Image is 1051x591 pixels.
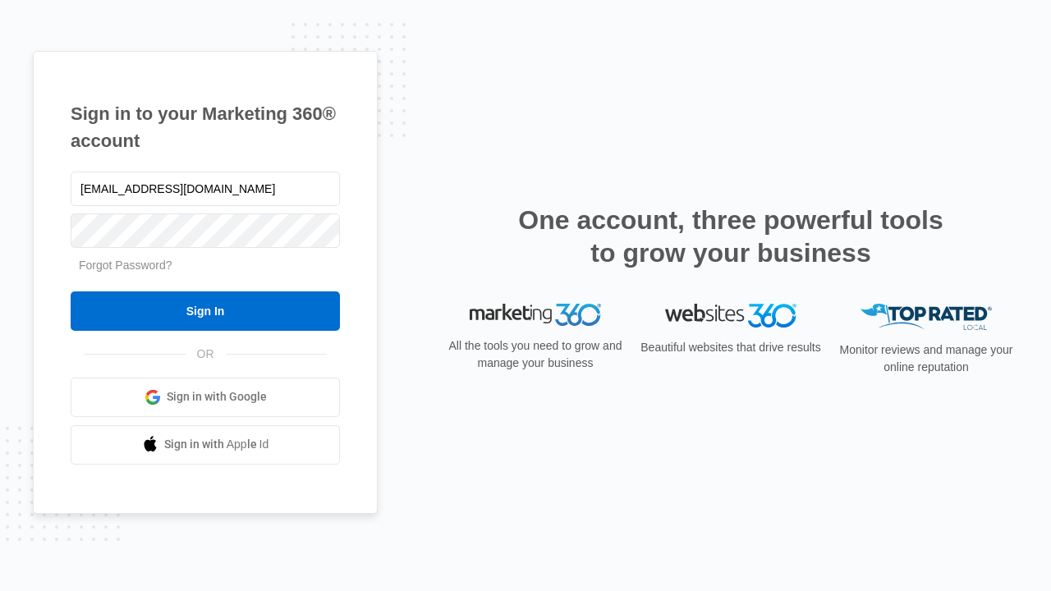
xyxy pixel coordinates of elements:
[71,291,340,331] input: Sign In
[71,425,340,465] a: Sign in with Apple Id
[71,172,340,206] input: Email
[513,204,948,269] h2: One account, three powerful tools to grow your business
[665,304,796,328] img: Websites 360
[71,378,340,417] a: Sign in with Google
[639,339,823,356] p: Beautiful websites that drive results
[186,346,226,363] span: OR
[164,436,269,453] span: Sign in with Apple Id
[71,100,340,154] h1: Sign in to your Marketing 360® account
[470,304,601,327] img: Marketing 360
[79,259,172,272] a: Forgot Password?
[167,388,267,405] span: Sign in with Google
[861,304,992,331] img: Top Rated Local
[834,341,1018,376] p: Monitor reviews and manage your online reputation
[443,337,627,372] p: All the tools you need to grow and manage your business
